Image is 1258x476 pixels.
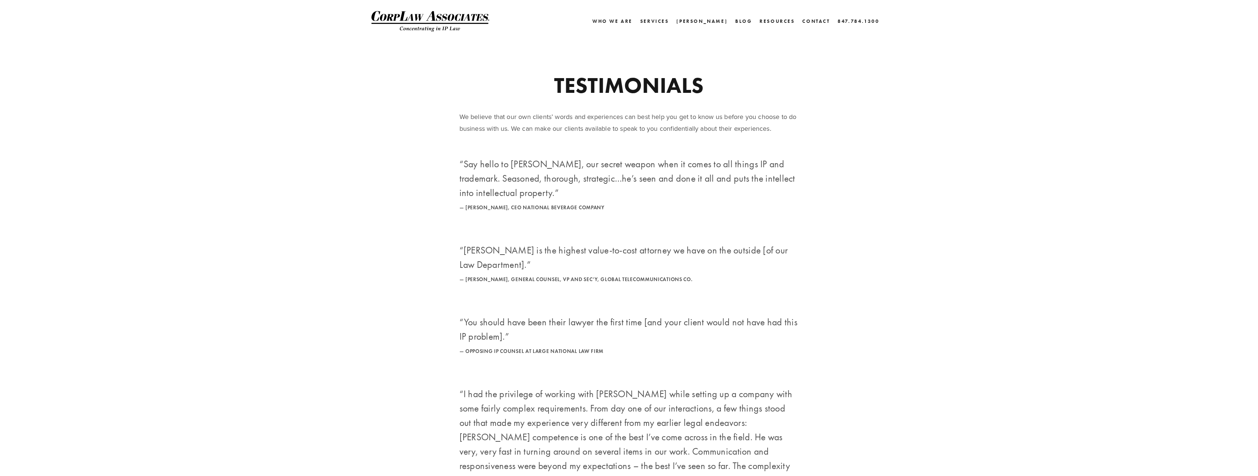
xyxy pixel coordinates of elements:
h1: TESTIMONIALS [459,74,799,96]
span: “ [459,316,464,328]
span: ” [527,259,531,270]
a: Services [640,16,669,27]
a: Contact [802,16,830,27]
figcaption: — Opposing IP Counsel at large national law firm [459,344,799,357]
span: ” [505,331,509,342]
a: Who We Are [592,16,632,27]
span: “ [459,158,464,170]
span: “ [459,388,464,400]
figcaption: — [PERSON_NAME], General Counsel, VP and Sec’y, Global Telecommunications Co. [459,272,799,285]
a: [PERSON_NAME] [676,16,727,27]
figcaption: — [PERSON_NAME], CEO national beverage company [459,200,799,213]
a: 847.784.1300 [838,16,879,27]
span: ” [555,187,559,199]
a: Resources [760,18,794,24]
a: Blog [735,16,752,27]
blockquote: Say hello to [PERSON_NAME], our secret weapon when it comes to all things IP and trademark. Seaso... [459,157,799,200]
p: We believe that our own clients’ words and experiences can best help you get to know us before yo... [459,111,799,135]
img: CorpLaw IP Law Firm [371,11,489,32]
span: “ [459,245,464,256]
blockquote: You should have been their lawyer the first time [and your client would not have had this IP prob... [459,315,799,344]
blockquote: [PERSON_NAME] is the highest value-to-cost attorney we have on the outside [of our Law Department]. [459,243,799,272]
